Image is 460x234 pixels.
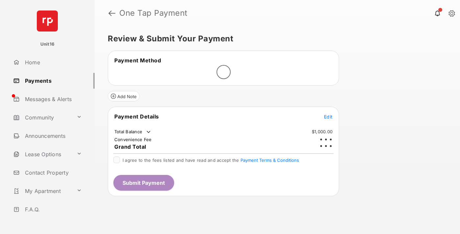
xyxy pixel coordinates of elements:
[114,57,161,64] span: Payment Method
[324,114,333,119] span: Edit
[114,113,159,120] span: Payment Details
[11,165,95,181] a: Contact Property
[114,143,146,150] span: Grand Total
[108,91,140,101] button: Add Note
[108,35,442,43] h5: Review & Submit Your Payment
[11,146,74,162] a: Lease Options
[37,11,58,32] img: svg+xml;base64,PHN2ZyB4bWxucz0iaHR0cDovL3d3dy53My5vcmcvMjAwMC9zdmciIHdpZHRoPSI2NCIgaGVpZ2h0PSI2NC...
[241,158,299,163] button: I agree to the fees listed and have read and accept the
[40,41,55,48] p: Unit16
[11,183,74,199] a: My Apartment
[113,175,174,191] button: Submit Payment
[11,110,74,125] a: Community
[11,54,95,70] a: Home
[11,73,95,89] a: Payments
[311,129,333,135] td: $1,000.00
[11,128,95,144] a: Announcements
[114,137,152,142] td: Convenience Fee
[123,158,299,163] span: I agree to the fees listed and have read and accept the
[11,91,95,107] a: Messages & Alerts
[324,113,333,120] button: Edit
[11,202,95,217] a: F.A.Q.
[119,9,188,17] strong: One Tap Payment
[114,129,152,135] td: Total Balance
